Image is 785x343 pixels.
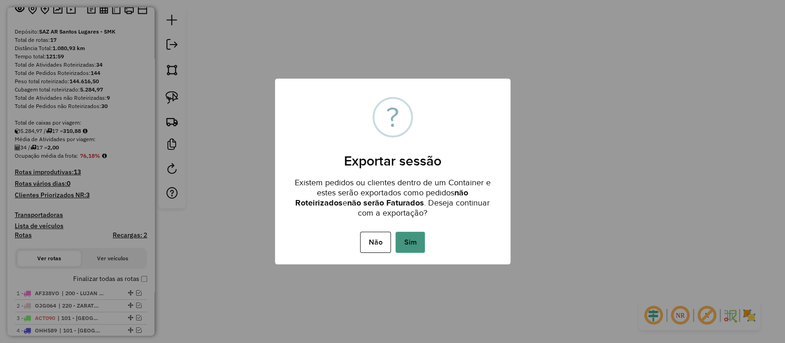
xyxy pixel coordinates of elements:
button: Sim [395,232,425,253]
button: Não [360,232,391,253]
strong: não Roteirizados [295,188,468,207]
div: Existem pedidos ou clientes dentro de um Container e estes serão exportados como pedidos e . Dese... [275,169,510,220]
h2: Exportar sessão [275,142,510,169]
strong: não serão Faturados [347,198,424,207]
div: ? [386,99,399,136]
